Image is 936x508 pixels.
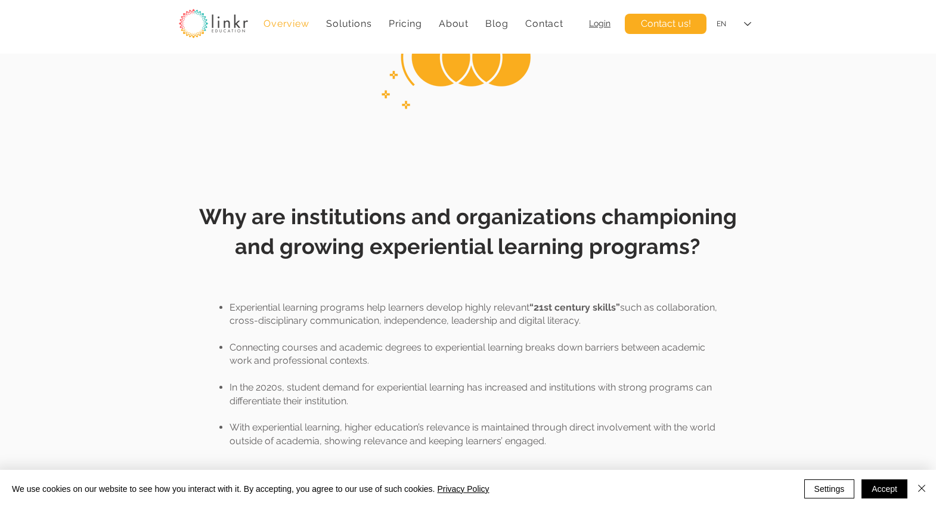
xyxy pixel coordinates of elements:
[389,18,422,29] span: Pricing
[230,341,723,368] p: Connecting courses and academic degrees to experiential learning breaks down barriers between aca...
[258,12,315,35] a: Overview
[383,12,428,35] a: Pricing
[230,301,723,328] p: Experiential learning programs help learners develop highly relevant such as collaboration, cross...
[326,18,371,29] span: Solutions
[915,481,929,495] img: Close
[230,421,723,448] p: With experiential learning, higher education’s relevance is maintained through direct involvement...
[433,12,475,35] div: About
[439,18,469,29] span: About
[258,12,569,35] nav: Site
[179,9,248,38] img: linkr_logo_transparentbg.png
[708,11,760,38] div: Language Selector: English
[230,381,723,408] p: In the 2020s, student demand for experiential learning has increased and institutions with strong...
[861,479,907,498] button: Accept
[320,12,378,35] div: Solutions
[641,17,691,30] span: Contact us!
[625,14,706,34] a: Contact us!
[717,19,726,29] div: EN
[525,18,563,29] span: Contact
[437,484,489,494] a: Privacy Policy
[199,204,737,259] span: Why are institutions and organizations championing and growing experiential learning programs?
[915,479,929,498] button: Close
[479,12,515,35] a: Blog
[529,302,620,313] span: “21st century skills”
[12,484,489,494] span: We use cookies on our website to see how you interact with it. By accepting, you agree to our use...
[485,18,508,29] span: Blog
[589,18,610,28] a: Login
[264,18,309,29] span: Overview
[804,479,855,498] button: Settings
[519,12,569,35] a: Contact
